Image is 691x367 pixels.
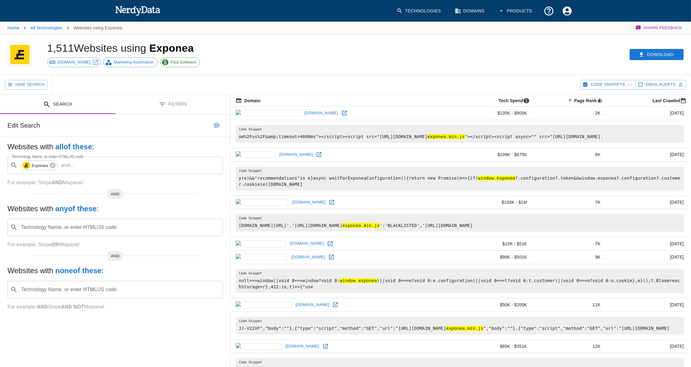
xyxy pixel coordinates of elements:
[532,148,605,161] td: 6K
[30,25,62,30] a: All Technologies
[630,49,684,60] button: Download
[605,298,689,312] td: [DATE]
[236,254,287,260] img: reebok.com icon
[73,25,122,31] p: Websites using Exponea
[110,59,157,65] span: Marketing Automation
[327,198,336,207] a: Open alltrails.com in new window
[558,2,576,20] button: Account Settings
[321,342,330,351] a: Open saxo.com in new window
[236,125,684,143] pre: om%2Fus%2F&amp;timeout=4000ms"></script><script src="[URL][DOMAIN_NAME] "></script><script async=...
[103,57,157,67] a: Marketing Automation
[605,251,689,264] td: [DATE]
[107,191,123,197] span: AND
[7,22,122,34] nav: breadcrumb
[115,95,231,114] button: Filters
[10,42,29,67] img: Exponea logo
[236,269,684,293] pre: null===window||void 0===window?void 0: )||void 0===e?void 0:e.configuration)||void 0===t?void 0:t...
[236,199,288,206] img: alltrails.com icon
[454,237,532,251] td: $15K - $51K
[451,2,489,20] a: Domains
[149,42,193,54] span: Exponea
[55,204,96,213] b: any of these
[454,148,532,161] td: $109K - $675K
[21,160,58,170] div: Exponea
[236,240,286,247] img: politiken.dk icon
[55,142,92,151] b: all of these
[532,298,605,312] td: 11K
[605,237,689,251] td: [DATE]
[454,107,532,120] td: $135K - $905K
[646,81,675,88] span: Get email alerts with newly found website results. Click to enable.
[635,22,684,34] button: Share Feedback
[532,195,605,209] td: 7K
[591,81,625,88] span: Hide Code Snippets
[107,253,123,259] span: AND
[236,97,260,104] span: The registered domain name (i.e. "nerdydata.com").
[490,97,532,104] span: The estimated minimum and maximum annual tech spend each webpage has, based on the free, freemium...
[494,2,537,20] button: Products
[236,110,300,116] img: karenmillen.com icon
[289,239,326,248] a: [DOMAIN_NAME]
[236,214,684,232] pre: [DOMAIN_NAME][URL]','[URL][DOMAIN_NAME] ':'BLACKLISTED','[URL][DOMAIN_NAME]
[37,304,48,309] b: AND
[7,142,223,152] h5: Websites with :
[454,251,532,264] td: $98K - $501K
[61,304,84,309] b: AND NOT
[532,251,605,264] td: 9K
[605,107,689,120] td: [DATE]
[532,237,605,251] td: 7K
[7,120,40,130] h6: Edit Search
[290,252,327,262] a: [DOMAIN_NAME]
[284,342,321,351] a: [DOMAIN_NAME]
[54,59,94,65] span: [DOMAIN_NAME]
[393,2,446,20] a: Technologies
[454,339,532,353] td: $65K - $351K
[340,278,377,283] hl: window.exponea
[343,223,380,228] hl: exponea.min.js
[236,167,684,190] pre: y(e)&&"recommendations"in e}async waitForExponeaConfiguration(){return new Promise(e=>{if( ?.conf...
[605,339,689,353] td: [DATE]
[115,4,161,17] img: NerdyData.com
[566,97,605,104] span: A page popularity ranking based on a domain's backlinks. Smaller numbers signal more popular doma...
[28,162,51,169] span: Exponea
[454,195,532,209] td: $193K - $1M
[635,80,686,90] button: Get email alerts with newly found website results. Click to enable.
[7,25,19,30] a: Home
[236,301,292,308] img: nastygal.com icon
[55,266,101,275] b: none of these
[532,339,605,353] td: 12K
[326,239,335,248] a: Open politiken.dk in new window
[314,150,324,159] a: Open ae.com in new window
[446,326,483,331] hl: exponea.min.js
[605,148,689,161] td: [DATE]
[340,108,349,118] a: Open karenmillen.com in new window
[605,195,689,209] td: [DATE]
[5,80,47,90] button: Hide Search
[7,241,223,248] p: For example: Stripe Mixpanel
[7,303,223,311] p: For example: Stripe Mixpanel
[327,252,336,262] a: Open reebok.com in new window
[294,300,331,310] a: [DOMAIN_NAME]
[236,317,684,334] pre: JJ-V22VF","body":""},{"type":"script","method":"GET","url":"[URL][DOMAIN_NAME] ","body":""},{"typ...
[303,108,340,118] a: [DOMAIN_NAME]
[540,2,558,20] button: Support and Documentation
[478,176,515,181] hl: window.exponea
[236,151,275,158] img: ae.com icon
[51,242,59,247] b: OR
[47,57,101,67] a: [DOMAIN_NAME]
[532,107,605,120] td: 2K
[454,298,532,312] td: $50K - $200K
[427,134,465,139] hl: exponea.min.js
[331,300,340,309] a: Open nastygal.com in new window
[7,179,223,186] p: For example: Stripe Mixpanel
[580,80,635,90] button: Hide Code Snippets
[7,204,223,214] h5: Websites with :
[290,198,327,207] a: [DOMAIN_NAME]
[12,154,83,159] label: Technology Name, or enter HTML/JS code
[47,42,194,54] h1: 1,511 Websites using
[644,97,689,104] span: Most recent date this website was successfully crawled
[7,266,223,276] h5: Websites with :
[236,343,281,350] img: saxo.com icon
[277,150,314,159] a: [DOMAIN_NAME]
[51,180,62,185] b: AND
